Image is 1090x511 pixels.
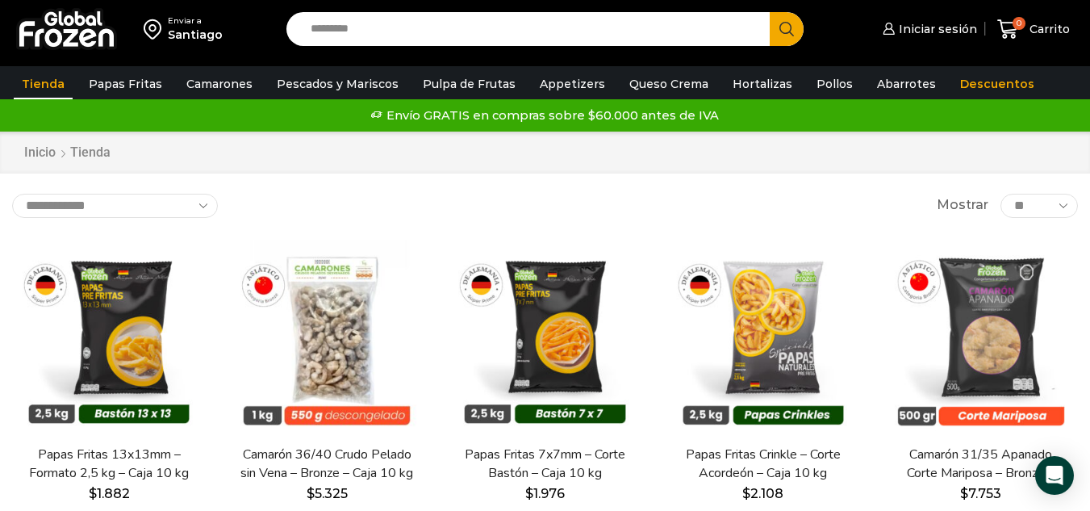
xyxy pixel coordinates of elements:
[869,69,944,99] a: Abarrotes
[144,15,168,43] img: address-field-icon.svg
[1035,456,1074,495] div: Open Intercom Messenger
[269,69,407,99] a: Pescados y Mariscos
[952,69,1042,99] a: Descuentos
[894,446,1068,483] a: Camarón 31/35 Apanado Corte Mariposa – Bronze – Caja 5 kg
[960,486,1001,501] bdi: 7.753
[937,196,988,215] span: Mostrar
[307,486,315,501] span: $
[240,446,414,483] a: Camarón 36/40 Crudo Pelado sin Vena – Bronze – Caja 10 kg
[742,486,783,501] bdi: 2.108
[89,486,97,501] span: $
[1025,21,1070,37] span: Carrito
[22,446,196,483] a: Papas Fritas 13x13mm – Formato 2,5 kg – Caja 10 kg
[742,486,750,501] span: $
[879,13,977,45] a: Iniciar sesión
[895,21,977,37] span: Iniciar sesión
[525,486,533,501] span: $
[81,69,170,99] a: Papas Fritas
[23,144,111,162] nav: Breadcrumb
[168,15,223,27] div: Enviar a
[993,10,1074,48] a: 0 Carrito
[168,27,223,43] div: Santiago
[178,69,261,99] a: Camarones
[1013,17,1025,30] span: 0
[457,446,632,483] a: Papas Fritas 7x7mm – Corte Bastón – Caja 10 kg
[70,145,111,160] h1: Tienda
[532,69,613,99] a: Appetizers
[525,486,565,501] bdi: 1.976
[725,69,800,99] a: Hortalizas
[415,69,524,99] a: Pulpa de Frutas
[23,144,56,162] a: Inicio
[12,194,218,218] select: Pedido de la tienda
[960,486,968,501] span: $
[89,486,130,501] bdi: 1.882
[621,69,716,99] a: Queso Crema
[770,12,804,46] button: Search button
[676,446,850,483] a: Papas Fritas Crinkle – Corte Acordeón – Caja 10 kg
[307,486,348,501] bdi: 5.325
[14,69,73,99] a: Tienda
[808,69,861,99] a: Pollos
